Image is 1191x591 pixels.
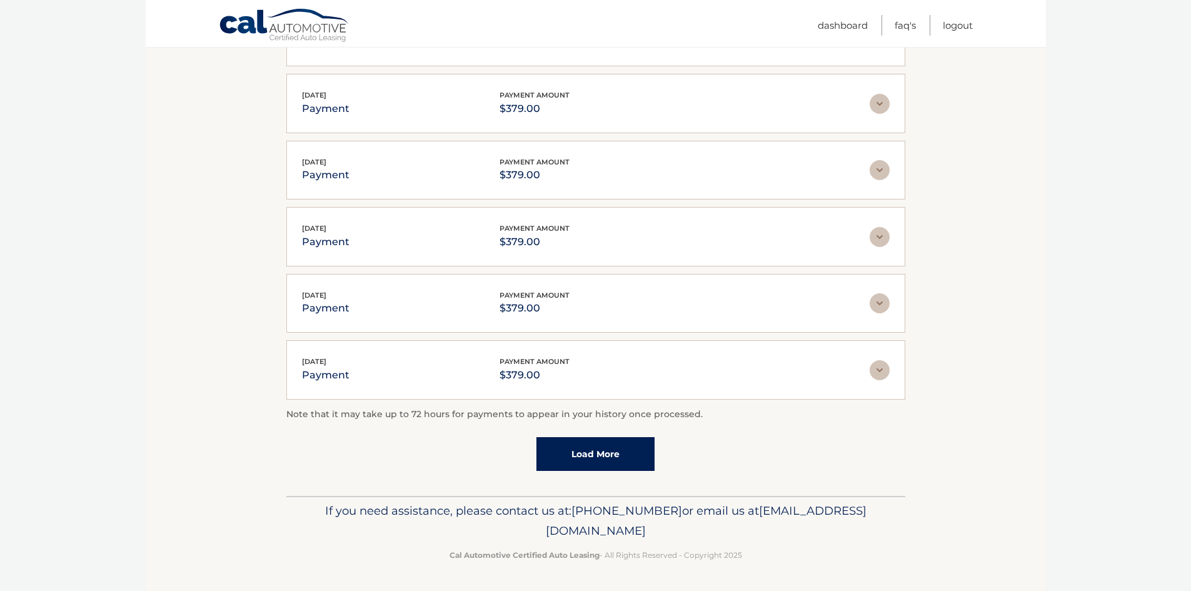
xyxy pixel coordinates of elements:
span: payment amount [500,224,570,233]
span: [PHONE_NUMBER] [571,503,682,518]
a: FAQ's [895,15,916,36]
p: $379.00 [500,166,570,184]
p: - All Rights Reserved - Copyright 2025 [294,548,897,562]
p: payment [302,166,349,184]
p: Note that it may take up to 72 hours for payments to appear in your history once processed. [286,407,905,422]
span: payment amount [500,91,570,99]
span: payment amount [500,291,570,300]
a: Dashboard [818,15,868,36]
img: accordion-rest.svg [870,360,890,380]
span: [DATE] [302,158,326,166]
p: payment [302,300,349,317]
span: payment amount [500,357,570,366]
span: [DATE] [302,224,326,233]
p: If you need assistance, please contact us at: or email us at [294,501,897,541]
span: [DATE] [302,291,326,300]
img: accordion-rest.svg [870,293,890,313]
img: accordion-rest.svg [870,160,890,180]
p: payment [302,100,349,118]
img: accordion-rest.svg [870,94,890,114]
p: $379.00 [500,366,570,384]
p: payment [302,366,349,384]
strong: Cal Automotive Certified Auto Leasing [450,550,600,560]
span: payment amount [500,158,570,166]
a: Logout [943,15,973,36]
p: payment [302,233,349,251]
a: Load More [536,437,655,471]
img: accordion-rest.svg [870,227,890,247]
p: $379.00 [500,300,570,317]
p: $379.00 [500,100,570,118]
span: [DATE] [302,91,326,99]
p: $379.00 [500,233,570,251]
span: [DATE] [302,357,326,366]
a: Cal Automotive [219,8,350,44]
